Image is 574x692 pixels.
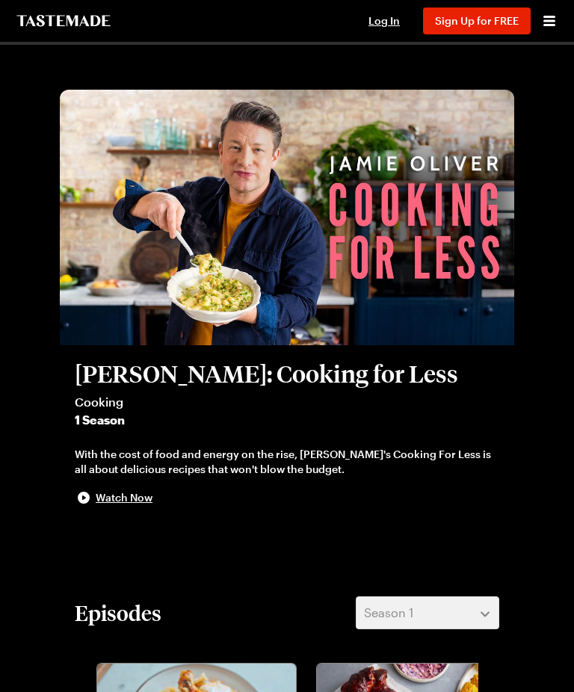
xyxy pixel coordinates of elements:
div: With the cost of food and energy on the rise, [PERSON_NAME]'s Cooking For Less is all about delic... [75,447,499,477]
button: Sign Up for FREE [423,7,531,34]
span: Watch Now [96,490,152,505]
span: Log In [368,14,400,27]
span: Sign Up for FREE [435,14,519,27]
button: Open menu [540,11,559,31]
a: To Tastemade Home Page [15,15,112,27]
button: Season 1 [356,596,499,629]
img: Jamie Oliver: Cooking for Less [60,90,514,345]
h2: [PERSON_NAME]: Cooking for Less [75,360,499,387]
h2: Episodes [75,599,161,626]
button: [PERSON_NAME]: Cooking for LessCooking1 SeasonWith the cost of food and energy on the rise, [PERS... [75,360,499,507]
button: Log In [354,13,414,28]
span: Season 1 [364,604,413,622]
span: Cooking [75,393,499,411]
span: 1 Season [75,411,499,429]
